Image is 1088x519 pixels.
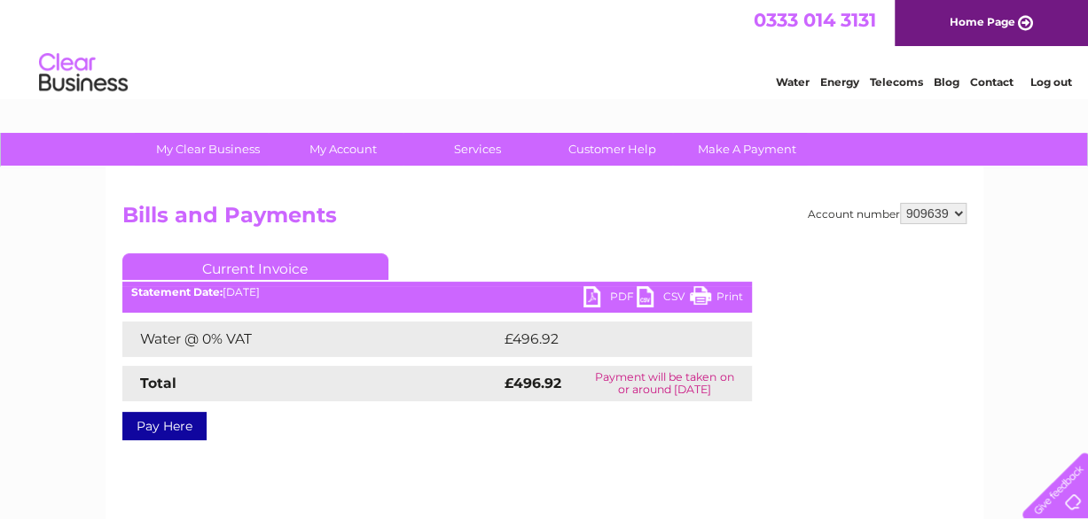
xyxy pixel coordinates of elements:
a: Print [690,286,743,312]
a: CSV [637,286,690,312]
a: Blog [934,75,959,89]
a: Customer Help [539,133,685,166]
a: PDF [583,286,637,312]
td: £496.92 [500,321,721,357]
a: Contact [970,75,1014,89]
a: Energy [820,75,859,89]
a: Pay Here [122,412,207,440]
b: Statement Date: [131,285,223,298]
a: Services [404,133,551,166]
div: Account number [808,203,967,224]
a: Current Invoice [122,253,388,280]
img: logo.png [38,46,129,100]
strong: £496.92 [505,375,561,391]
a: My Clear Business [135,133,281,166]
strong: Total [140,375,176,391]
div: Clear Business is a trading name of Verastar Limited (registered in [GEOGRAPHIC_DATA] No. 3667643... [126,10,964,86]
a: Telecoms [870,75,923,89]
td: Payment will be taken on or around [DATE] [577,366,751,401]
a: Water [776,75,810,89]
div: [DATE] [122,286,752,298]
h2: Bills and Payments [122,203,967,236]
a: My Account [270,133,416,166]
a: 0333 014 3131 [754,9,876,31]
a: Make A Payment [674,133,820,166]
td: Water @ 0% VAT [122,321,500,357]
a: Log out [1029,75,1071,89]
